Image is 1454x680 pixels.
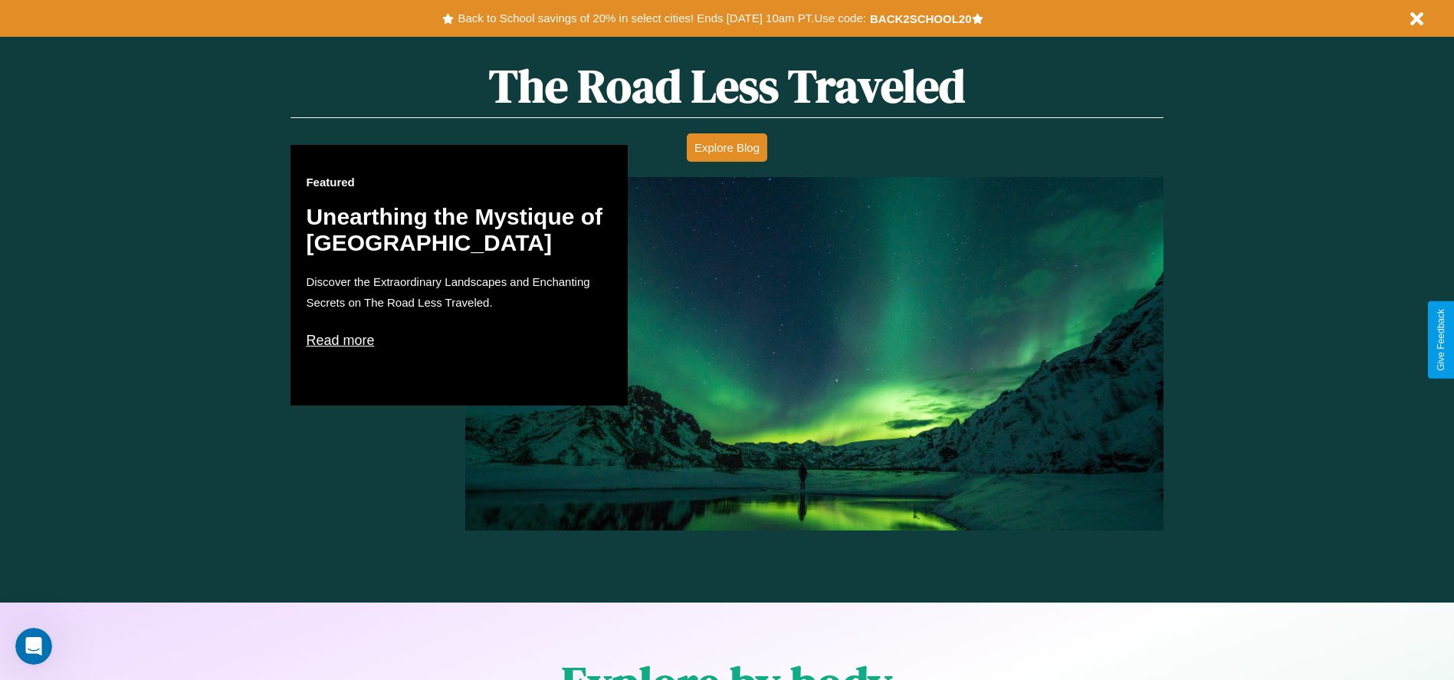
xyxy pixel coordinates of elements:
iframe: Intercom live chat [15,628,52,665]
button: Back to School savings of 20% in select cities! Ends [DATE] 10am PT.Use code: [454,8,869,29]
h1: The Road Less Traveled [290,54,1163,118]
p: Discover the Extraordinary Landscapes and Enchanting Secrets on The Road Less Traveled. [306,271,612,313]
p: Read more [306,328,612,353]
div: Give Feedback [1436,309,1446,371]
h2: Unearthing the Mystique of [GEOGRAPHIC_DATA] [306,204,612,256]
button: Explore Blog [687,133,767,162]
h3: Featured [306,176,612,189]
b: BACK2SCHOOL20 [870,12,972,25]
